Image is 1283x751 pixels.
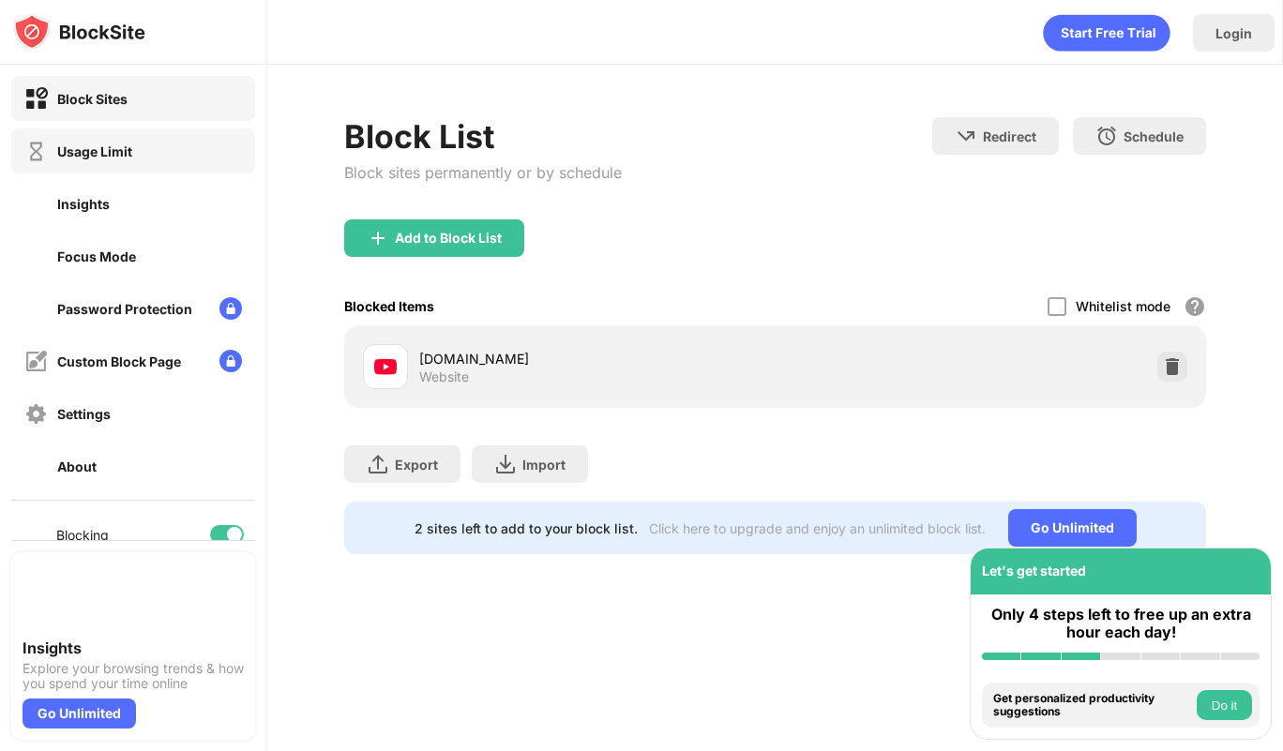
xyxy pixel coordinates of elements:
[1176,520,1191,535] img: x-button.svg
[13,13,145,51] img: logo-blocksite.svg
[24,140,48,163] img: time-usage-off.svg
[23,698,136,728] div: Go Unlimited
[57,91,128,107] div: Block Sites
[24,402,48,426] img: settings-off.svg
[24,350,48,373] img: customize-block-page-off.svg
[23,523,45,546] img: blocking-icon.svg
[24,87,48,111] img: block-on.svg
[57,458,97,474] div: About
[1043,14,1170,52] div: animation
[57,406,111,422] div: Settings
[57,353,181,369] div: Custom Block Page
[23,661,244,691] div: Explore your browsing trends & how you spend your time online
[24,192,48,216] img: insights-off.svg
[1215,562,1233,580] img: eye-not-visible.svg
[1241,562,1260,580] img: omni-setup-toggle.svg
[23,638,244,657] div: Insights
[57,248,136,264] div: Focus Mode
[1215,25,1252,41] div: Login
[24,245,48,268] img: focus-off.svg
[374,355,397,378] img: favicons
[993,692,1192,719] div: Get personalized productivity suggestions
[982,563,1086,578] div: Let's get started
[57,196,110,212] div: Insights
[395,231,502,246] div: Add to Block List
[1076,298,1170,314] div: Whitelist mode
[649,520,986,536] div: Click here to upgrade and enjoy an unlimited block list.
[56,527,109,543] div: Blocking
[344,163,622,182] div: Block sites permanently or by schedule
[419,368,469,385] div: Website
[24,297,48,321] img: password-protection-off.svg
[1124,128,1184,144] div: Schedule
[982,606,1260,641] div: Only 4 steps left to free up an extra hour each day!
[24,455,48,478] img: about-off.svg
[983,128,1036,144] div: Redirect
[1197,690,1252,720] button: Do it
[344,117,622,156] div: Block List
[1008,509,1137,547] div: Go Unlimited
[219,350,242,372] img: lock-menu.svg
[57,143,132,159] div: Usage Limit
[344,298,434,314] div: Blocked Items
[415,520,638,536] div: 2 sites left to add to your block list.
[395,457,438,473] div: Export
[419,349,775,368] div: [DOMAIN_NAME]
[219,297,242,320] img: lock-menu.svg
[23,563,90,631] img: push-insights.svg
[522,457,566,473] div: Import
[57,301,192,317] div: Password Protection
